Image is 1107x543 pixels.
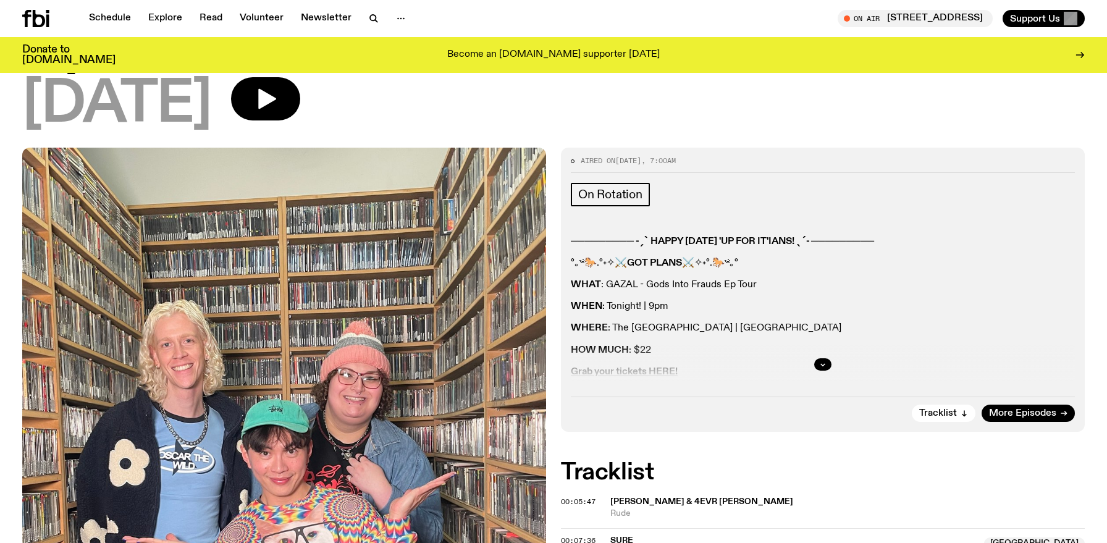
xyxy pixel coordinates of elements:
[571,279,1075,291] p: : GAZAL - Gods Into Frauds Ep Tour
[627,258,682,268] strong: GOT PLANS
[571,237,874,246] strong: ───────── ˗ˏˋ HAPPY [DATE] 'UP FOR IT'IANS! ˎˊ˗ ─────────
[571,301,602,311] strong: WHEN
[561,461,1085,484] h2: Tracklist
[232,10,291,27] a: Volunteer
[1003,10,1085,27] button: Support Us
[561,499,596,505] button: 00:05:47
[610,497,793,506] span: [PERSON_NAME] & 4EVR [PERSON_NAME]
[641,156,676,166] span: , 7:00am
[192,10,230,27] a: Read
[293,10,359,27] a: Newsletter
[571,301,1075,313] p: : Tonight! | 9pm
[571,322,1075,334] p: : The [GEOGRAPHIC_DATA] | [GEOGRAPHIC_DATA]
[571,323,608,333] strong: WHERE
[610,508,1085,520] span: Rude
[615,156,641,166] span: [DATE]
[919,408,957,418] span: Tracklist
[982,405,1075,422] a: More Episodes
[141,10,190,27] a: Explore
[838,10,993,27] button: On Air[STREET_ADDRESS]
[989,408,1056,418] span: More Episodes
[912,405,975,422] button: Tracklist
[578,188,642,201] span: On Rotation
[82,10,138,27] a: Schedule
[571,183,650,206] a: On Rotation
[561,497,596,507] span: 00:05:47
[571,280,601,290] strong: WHAT
[447,49,660,61] p: Become an [DOMAIN_NAME] supporter [DATE]
[581,156,615,166] span: Aired on
[22,77,211,133] span: [DATE]
[22,44,116,65] h3: Donate to [DOMAIN_NAME]
[1010,13,1060,24] span: Support Us
[851,14,987,23] span: Tune in live
[571,258,1075,269] p: °｡༄🐎.°˖✧⚔️ ⚔️✧˖°.🐎༄｡°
